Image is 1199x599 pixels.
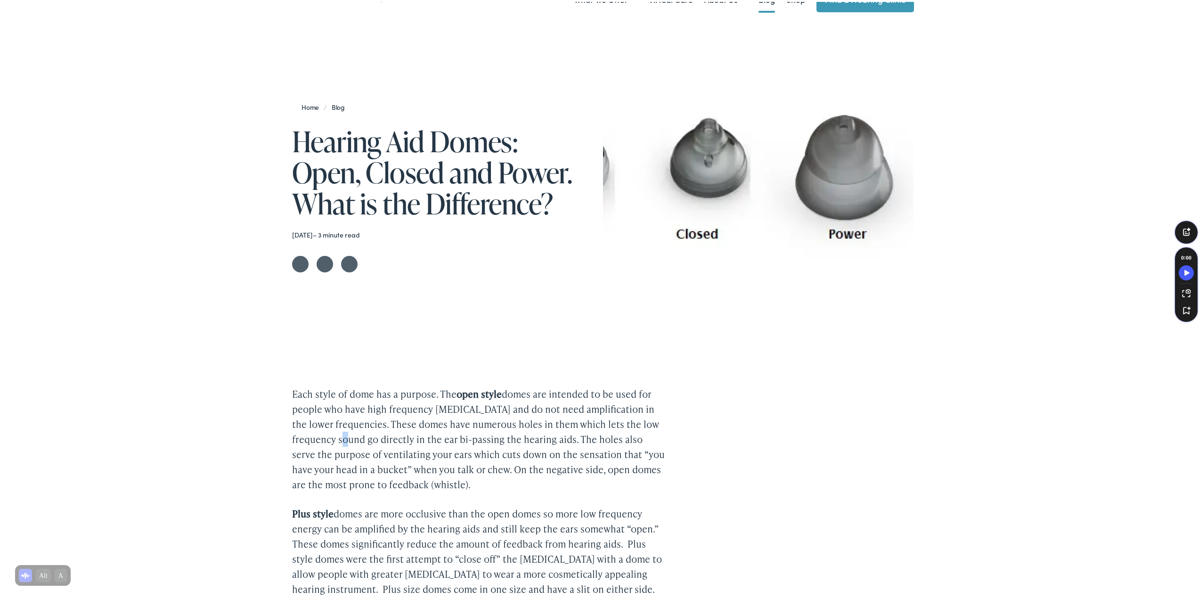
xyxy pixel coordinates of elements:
[292,254,309,271] a: Share on Twitter
[292,505,334,518] strong: Plus style
[327,100,350,110] a: Blog
[292,229,578,237] div: – 3 minute read
[292,228,313,238] time: [DATE]
[292,385,665,490] p: Each style of dome has a purpose. The domes are intended to be used for people who have high freq...
[341,254,358,271] a: Share on LinkedIn
[302,100,350,110] span: /
[457,386,502,399] strong: open style
[302,100,324,110] a: Home
[603,60,914,371] img: Mixed group domes
[292,124,578,217] h1: Hearing Aid Domes: Open, Closed and Power. What is the Difference?
[317,254,333,271] a: Share on Facebook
